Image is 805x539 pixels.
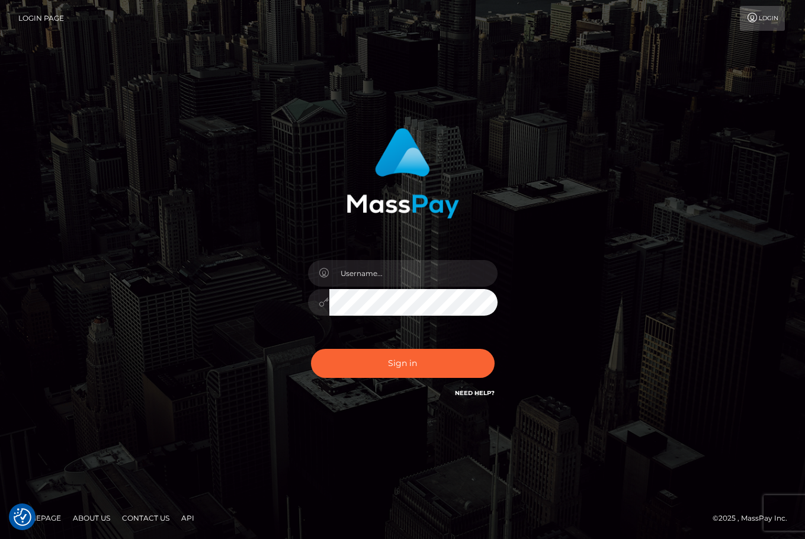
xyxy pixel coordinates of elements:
[740,6,785,31] a: Login
[455,389,495,397] a: Need Help?
[14,508,31,526] img: Revisit consent button
[329,260,498,287] input: Username...
[117,509,174,527] a: Contact Us
[18,6,64,31] a: Login Page
[13,509,66,527] a: Homepage
[713,512,796,525] div: © 2025 , MassPay Inc.
[177,509,199,527] a: API
[14,508,31,526] button: Consent Preferences
[347,128,459,219] img: MassPay Login
[68,509,115,527] a: About Us
[311,349,495,378] button: Sign in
